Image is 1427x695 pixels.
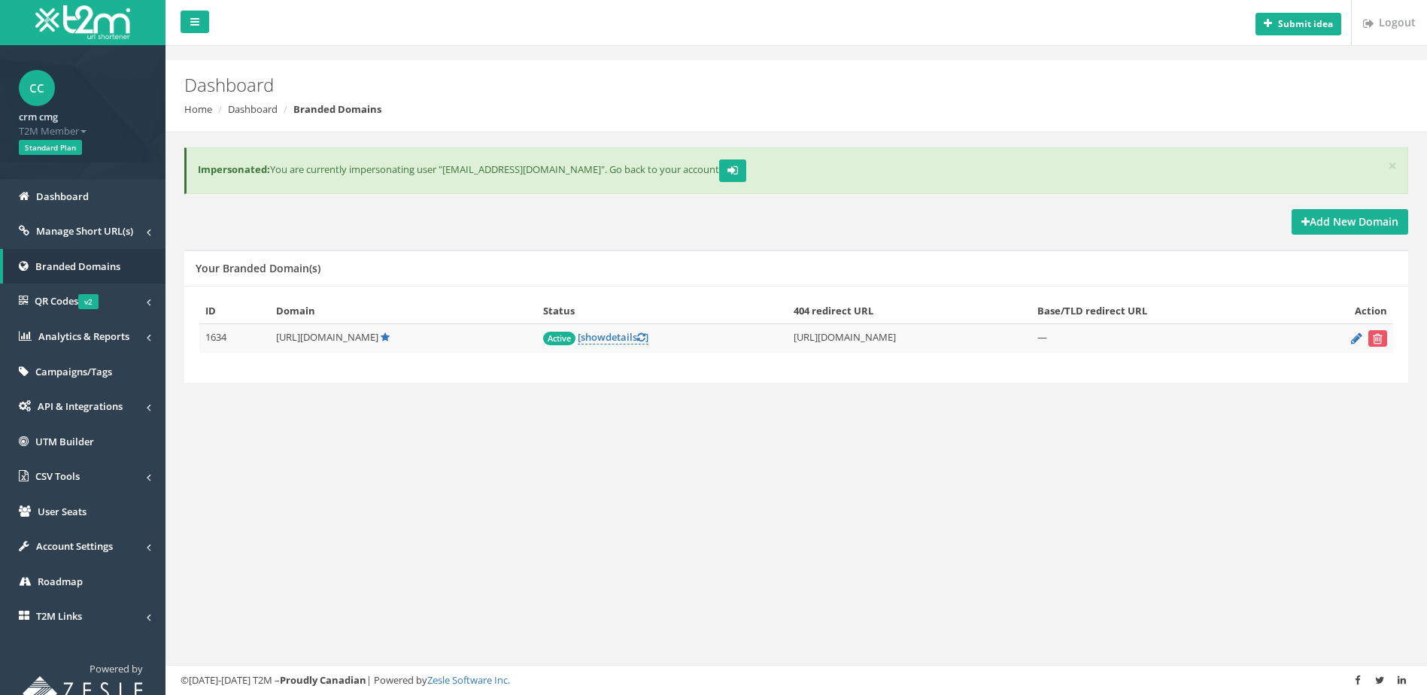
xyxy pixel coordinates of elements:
span: Powered by [90,662,143,675]
th: 404 redirect URL [788,298,1031,324]
span: cc [19,70,55,106]
a: [showdetails] [578,330,648,344]
span: UTM Builder [35,435,94,448]
h5: Your Branded Domain(s) [196,263,320,274]
button: × [1388,158,1397,174]
th: Status [537,298,787,324]
th: Action [1291,298,1393,324]
span: Account Settings [36,539,113,553]
span: T2M Member [19,124,147,138]
span: Analytics & Reports [38,329,129,343]
span: Dashboard [36,190,89,203]
strong: Add New Domain [1301,214,1398,229]
b: Impersonated: [198,162,270,176]
a: Zesle Software Inc. [427,673,510,687]
span: CSV Tools [35,469,80,483]
a: crm cmg T2M Member [19,106,147,138]
span: v2 [78,294,99,309]
div: You are currently impersonating user "[EMAIL_ADDRESS][DOMAIN_NAME]". Go back to your account [184,147,1408,194]
span: Branded Domains [35,259,120,273]
span: Active [543,332,575,345]
span: Campaigns/Tags [35,365,112,378]
strong: crm cmg [19,110,58,123]
span: QR Codes [35,294,99,308]
td: [URL][DOMAIN_NAME] [788,324,1031,354]
h2: Dashboard [184,75,1201,95]
span: T2M Links [36,609,82,623]
td: — [1031,324,1291,354]
th: Base/TLD redirect URL [1031,298,1291,324]
span: Standard Plan [19,140,82,155]
td: 1634 [199,324,270,354]
div: ©[DATE]-[DATE] T2M – | Powered by [181,673,1412,687]
strong: Proudly Canadian [280,673,366,687]
a: Home [184,102,212,116]
button: Submit idea [1255,13,1341,35]
th: Domain [270,298,538,324]
img: T2M [35,5,130,39]
a: Dashboard [228,102,278,116]
span: API & Integrations [38,399,123,413]
span: User Seats [38,505,87,518]
span: Manage Short URL(s) [36,224,133,238]
span: Roadmap [38,575,83,588]
span: show [581,330,606,344]
th: ID [199,298,270,324]
strong: Branded Domains [293,102,381,116]
a: Add New Domain [1292,209,1408,235]
b: Submit idea [1278,17,1333,30]
span: [URL][DOMAIN_NAME] [276,330,378,344]
a: Default [381,330,390,344]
